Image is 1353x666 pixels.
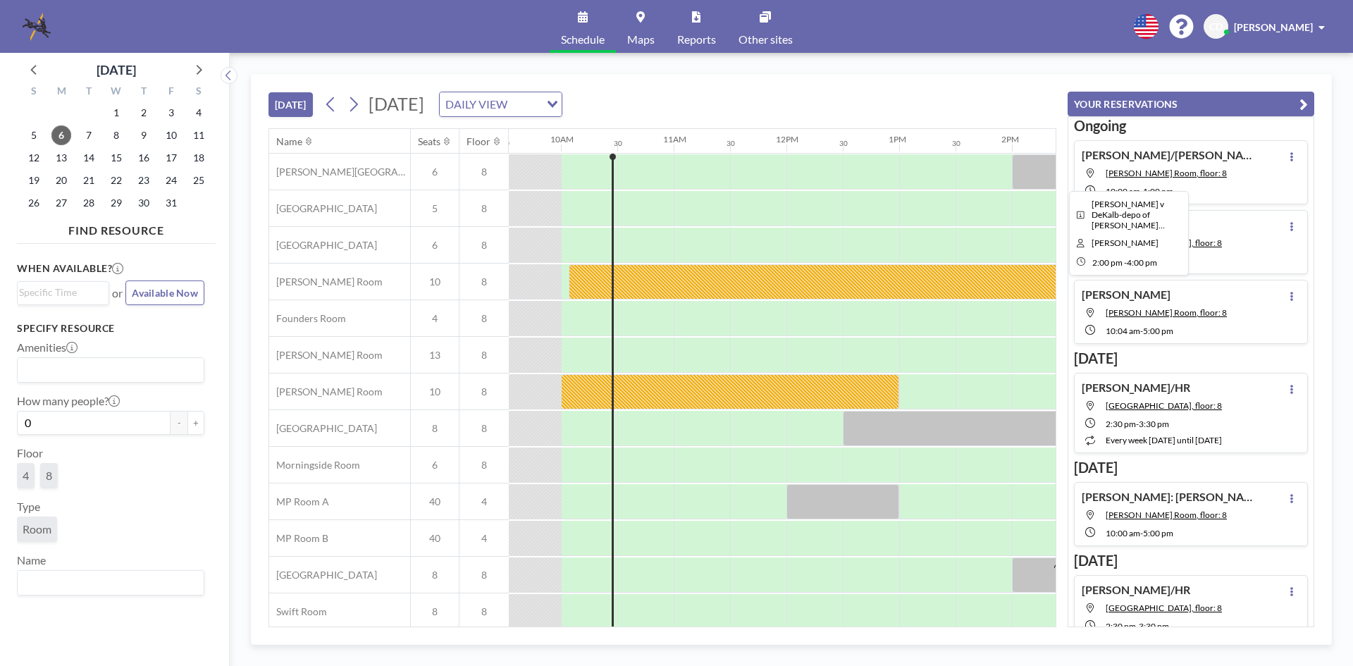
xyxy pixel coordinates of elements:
[440,92,562,116] div: Search for option
[24,125,44,145] span: Sunday, October 5, 2025
[1140,326,1143,336] span: -
[17,500,40,514] label: Type
[24,148,44,168] span: Sunday, October 12, 2025
[161,103,181,123] span: Friday, October 3, 2025
[269,569,377,581] span: [GEOGRAPHIC_DATA]
[459,386,509,398] span: 8
[17,394,120,408] label: How many people?
[1106,528,1140,538] span: 10:00 AM
[51,148,71,168] span: Monday, October 13, 2025
[369,93,424,114] span: [DATE]
[1082,148,1258,162] h4: [PERSON_NAME]/[PERSON_NAME]
[130,83,157,101] div: T
[51,193,71,213] span: Monday, October 27, 2025
[269,202,377,215] span: [GEOGRAPHIC_DATA]
[1074,117,1308,135] h3: Ongoing
[1136,621,1139,631] span: -
[727,139,735,148] div: 30
[1106,326,1140,336] span: 10:04 AM
[161,193,181,213] span: Friday, October 31, 2025
[459,422,509,435] span: 8
[459,276,509,288] span: 8
[106,171,126,190] span: Wednesday, October 22, 2025
[134,148,154,168] span: Thursday, October 16, 2025
[411,495,459,508] span: 40
[106,125,126,145] span: Wednesday, October 8, 2025
[1106,400,1222,411] span: West End Room, floor: 8
[1106,435,1222,445] span: every week [DATE] until [DATE]
[1068,92,1314,116] button: YOUR RESERVATIONS
[1001,134,1019,144] div: 2PM
[776,134,798,144] div: 12PM
[134,193,154,213] span: Thursday, October 30, 2025
[18,282,109,303] div: Search for option
[134,103,154,123] span: Thursday, October 2, 2025
[17,553,46,567] label: Name
[75,83,103,101] div: T
[17,446,43,460] label: Floor
[269,349,383,362] span: [PERSON_NAME] Room
[269,276,383,288] span: [PERSON_NAME] Room
[411,459,459,471] span: 6
[269,422,377,435] span: [GEOGRAPHIC_DATA]
[1140,186,1143,197] span: -
[952,139,960,148] div: 30
[1074,350,1308,367] h3: [DATE]
[269,459,360,471] span: Morningside Room
[161,148,181,168] span: Friday, October 17, 2025
[18,571,204,595] div: Search for option
[1139,621,1169,631] span: 3:30 PM
[1234,21,1313,33] span: [PERSON_NAME]
[23,13,51,41] img: organization-logo
[161,125,181,145] span: Friday, October 10, 2025
[459,202,509,215] span: 8
[134,125,154,145] span: Thursday, October 9, 2025
[269,495,329,508] span: MP Room A
[459,605,509,618] span: 8
[739,34,793,45] span: Other sites
[1143,528,1173,538] span: 5:00 PM
[443,95,510,113] span: DAILY VIEW
[418,135,440,148] div: Seats
[459,349,509,362] span: 8
[411,239,459,252] span: 6
[467,135,490,148] div: Floor
[411,349,459,362] span: 13
[1082,490,1258,504] h4: [PERSON_NAME]: [PERSON_NAME] / [PERSON_NAME]
[269,386,383,398] span: [PERSON_NAME] Room
[550,134,574,144] div: 10AM
[276,135,302,148] div: Name
[189,171,209,190] span: Saturday, October 25, 2025
[411,386,459,398] span: 10
[411,202,459,215] span: 5
[157,83,185,101] div: F
[459,495,509,508] span: 4
[411,166,459,178] span: 6
[171,411,187,435] button: -
[23,522,51,536] span: Room
[134,171,154,190] span: Thursday, October 23, 2025
[1106,510,1227,520] span: Hiers Room, floor: 8
[1143,186,1173,197] span: 1:00 PM
[19,285,101,300] input: Search for option
[1074,552,1308,569] h3: [DATE]
[411,605,459,618] span: 8
[663,134,686,144] div: 11AM
[459,459,509,471] span: 8
[411,276,459,288] span: 10
[1106,186,1140,197] span: 10:00 AM
[1082,583,1190,597] h4: [PERSON_NAME]/HR
[411,312,459,325] span: 4
[1106,419,1136,429] span: 2:30 PM
[614,139,622,148] div: 30
[561,34,605,45] span: Schedule
[132,287,198,299] span: Available Now
[24,193,44,213] span: Sunday, October 26, 2025
[19,574,196,592] input: Search for option
[627,34,655,45] span: Maps
[269,605,327,618] span: Swift Room
[411,569,459,581] span: 8
[106,193,126,213] span: Wednesday, October 29, 2025
[1106,307,1227,318] span: Currie Room, floor: 8
[187,411,204,435] button: +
